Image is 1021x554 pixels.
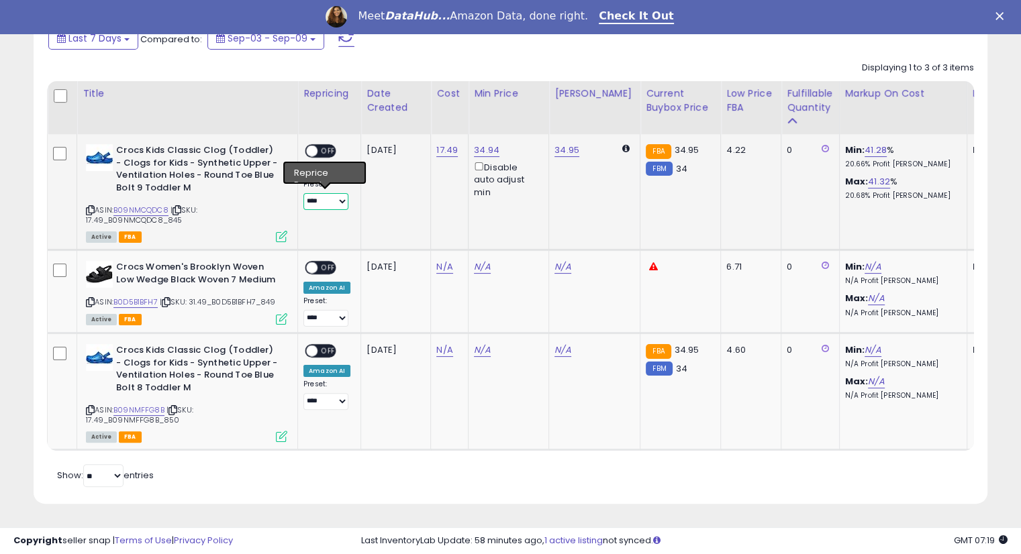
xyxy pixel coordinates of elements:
div: ASIN: [86,261,287,323]
span: 2025-09-17 07:19 GMT [954,534,1008,547]
i: DataHub... [385,9,450,22]
span: FBA [119,431,142,443]
div: Preset: [303,180,350,210]
span: Show: entries [57,469,154,482]
div: [DATE] [367,261,420,273]
a: N/A [868,292,884,305]
div: Preset: [303,296,350,327]
b: Max: [845,375,869,388]
a: N/A [474,260,490,274]
button: Sep-03 - Sep-09 [207,27,324,50]
div: [PERSON_NAME] [554,87,634,101]
a: 1 active listing [544,534,603,547]
div: Disable auto adjust min [474,160,538,199]
div: Preset: [303,380,350,410]
b: Max: [845,292,869,304]
div: [DATE] [367,344,420,356]
a: N/A [436,260,452,274]
img: 41C-BM43DnL._SL40_.jpg [86,144,113,171]
a: 41.28 [865,144,887,157]
div: Amazon AI [303,365,350,377]
div: Current Buybox Price [646,87,715,115]
a: Check It Out [599,9,674,24]
p: N/A Profit [PERSON_NAME] [845,359,957,369]
div: 4.22 [726,144,771,156]
span: OFF [318,146,339,157]
p: N/A Profit [PERSON_NAME] [845,276,957,286]
span: | SKU: 17.49_B09NMCQDC8_845 [86,205,197,225]
i: Calculated using Dynamic Max Price. [622,144,630,153]
a: N/A [474,343,490,357]
img: 41C-BM43DnL._SL40_.jpg [86,344,113,371]
span: 34 [676,362,687,375]
a: B0D5B1BFH7 [113,296,158,308]
div: ASIN: [86,344,287,441]
a: Terms of Use [115,534,172,547]
div: Cost [436,87,463,101]
a: Privacy Policy [174,534,233,547]
button: Last 7 Days [48,27,138,50]
span: FBA [119,231,142,243]
p: 20.68% Profit [PERSON_NAME] [845,191,957,201]
div: 4.60 [726,344,771,356]
p: 20.66% Profit [PERSON_NAME] [845,160,957,169]
div: 6.71 [726,261,771,273]
span: Last 7 Days [68,32,121,45]
div: Low Price FBA [726,87,775,115]
div: Meet Amazon Data, done right. [358,9,588,23]
div: Displaying 1 to 3 of 3 items [862,62,974,74]
span: OFF [318,262,339,274]
a: 34.95 [554,144,579,157]
p: N/A Profit [PERSON_NAME] [845,309,957,318]
a: B09NMFFG8B [113,404,164,416]
b: Crocs Women's Brooklyn Woven Low Wedge Black Woven 7 Medium [116,261,279,289]
a: N/A [554,343,571,357]
div: % [845,144,957,169]
div: % [845,176,957,201]
small: FBA [646,144,671,159]
div: [DATE] [367,144,420,156]
a: N/A [865,343,881,357]
div: Amazon AI [303,165,350,177]
div: Amazon AI [303,282,350,294]
small: FBM [646,362,672,376]
div: 0 [787,344,828,356]
b: Max: [845,175,869,188]
div: Min Price [474,87,543,101]
div: Markup on Cost [845,87,961,101]
span: | SKU: 17.49_B09NMFFG8B_850 [86,404,193,425]
span: All listings currently available for purchase on Amazon [86,431,117,443]
a: 41.32 [868,175,890,188]
span: 34.95 [675,343,699,356]
div: seller snap | | [13,535,233,547]
div: 0 [787,261,828,273]
b: Crocs Kids Classic Clog (Toddler) - Clogs for Kids - Synthetic Upper - Ventilation Holes - Round ... [116,144,279,197]
b: Min: [845,260,865,273]
div: Close [995,12,1009,20]
div: 0 [787,144,828,156]
span: 34 [676,162,687,175]
th: The percentage added to the cost of goods (COGS) that forms the calculator for Min & Max prices. [839,81,967,134]
div: Last InventoryLab Update: 58 minutes ago, not synced. [361,535,1008,547]
a: N/A [554,260,571,274]
b: Min: [845,144,865,156]
span: FBA [119,314,142,325]
a: N/A [865,260,881,274]
span: OFF [318,345,339,357]
div: Fulfillable Quantity [787,87,833,115]
span: Sep-03 - Sep-09 [228,32,307,45]
a: N/A [436,343,452,357]
a: 34.94 [474,144,499,157]
small: FBA [646,344,671,359]
img: Profile image for Georgie [326,6,347,27]
a: N/A [868,375,884,388]
span: All listings currently available for purchase on Amazon [86,314,117,325]
div: Date Created [367,87,425,115]
span: Compared to: [140,34,202,46]
small: FBM [646,162,672,176]
a: 17.49 [436,144,458,157]
div: Title [83,87,292,101]
a: B09NMCQDC8 [113,205,168,216]
span: 34.95 [675,144,699,156]
img: 316lPHotbwL._SL40_.jpg [86,261,113,288]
